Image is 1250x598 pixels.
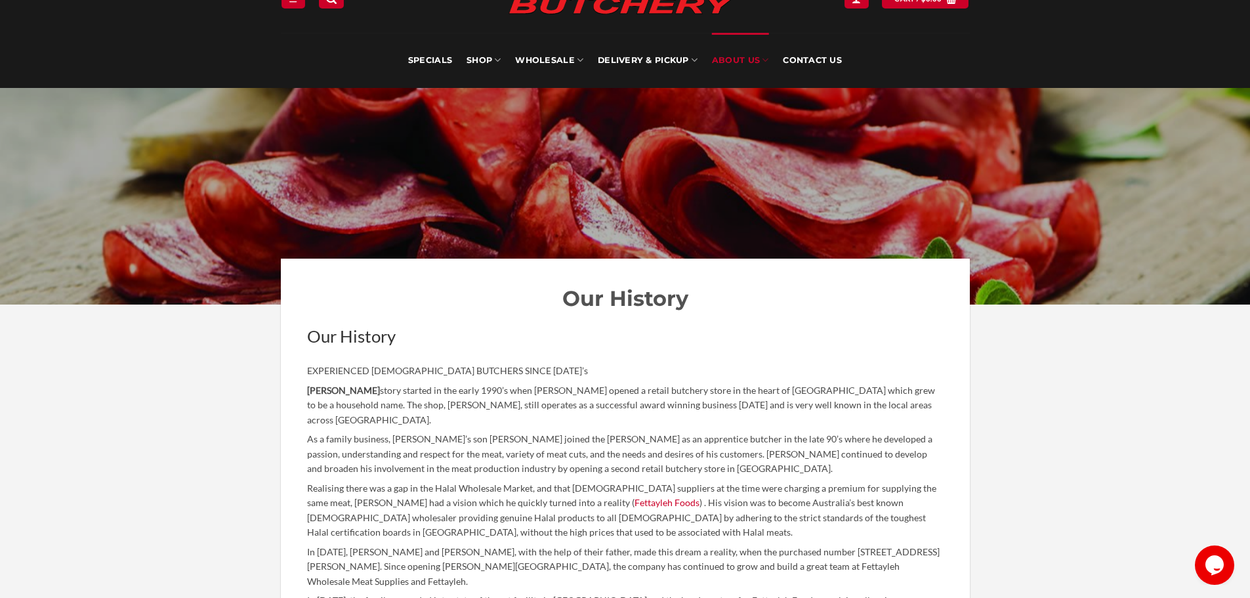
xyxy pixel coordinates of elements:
h2: Our History [307,285,944,312]
a: Contact Us [783,33,842,88]
a: About Us [712,33,768,88]
a: SHOP [467,33,501,88]
p: EXPERIENCED [DEMOGRAPHIC_DATA] BUTCHERS SINCE [DATE]’s [307,364,944,379]
p: story started in the early 1990’s when [PERSON_NAME] opened a retail butchery store in the heart ... [307,383,944,428]
a: Fettayleh Foods [635,497,699,508]
span: Our History [307,326,396,347]
a: Delivery & Pickup [598,33,698,88]
a: Specials [408,33,452,88]
strong: [PERSON_NAME] [307,385,380,396]
iframe: chat widget [1195,545,1237,585]
a: Wholesale [515,33,583,88]
p: As a family business, [PERSON_NAME]’s son [PERSON_NAME] joined the [PERSON_NAME] as an apprentice... [307,432,944,477]
p: Realising there was a gap in the Halal Wholesale Market, and that [DEMOGRAPHIC_DATA] suppliers at... [307,481,944,540]
p: In [DATE], [PERSON_NAME] and [PERSON_NAME], with the help of their father, made this dream a real... [307,545,944,589]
